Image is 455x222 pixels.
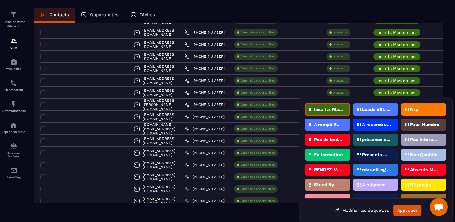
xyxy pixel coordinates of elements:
[185,150,225,155] a: [PHONE_NUMBER]
[2,75,26,96] a: schedulerschedulerPlanificateur
[2,20,26,28] p: Tunnel de vente Site web
[10,100,17,108] img: automations
[10,167,17,174] img: email
[2,117,26,138] a: automationsautomationsEspace membre
[2,162,26,183] a: emailemailE-mailing
[185,66,225,71] a: [PHONE_NUMBER]
[2,96,26,117] a: automationsautomationsAutomatisations
[376,42,417,47] p: Inscrits Masterclass
[241,139,275,143] p: Créer des opportunités
[2,54,26,75] a: automationsautomationsWebinaire
[185,174,225,179] a: [PHONE_NUMBER]
[185,54,225,59] a: [PHONE_NUMBER]
[362,122,391,127] p: A reservé un appel
[410,107,418,112] p: Nrp
[241,66,275,71] p: Créer des opportunités
[2,151,26,158] p: Réseaux Sociaux
[330,205,393,216] button: Modifier les étiquettes
[2,109,26,113] p: Automatisations
[185,42,225,47] a: [PHONE_NUMBER]
[49,12,69,17] p: Contacts
[10,143,17,150] img: social-network
[333,54,347,59] p: À associe
[10,37,17,45] img: formation
[241,115,275,119] p: Créer des opportunités
[376,30,417,35] p: Inscrits Masterclass
[333,66,347,71] p: À associe
[2,88,26,91] p: Planificateur
[314,137,343,142] p: Pas de budget
[185,114,225,119] a: [PHONE_NUMBER]
[362,107,391,112] p: Leads VSL ZENSPEAK
[185,30,225,35] a: [PHONE_NUMBER]
[362,168,391,172] p: rdv setting posé
[185,199,225,203] a: [PHONE_NUMBER]
[140,12,155,17] p: Tâches
[333,30,347,35] p: À associe
[185,138,225,143] a: [PHONE_NUMBER]
[241,127,275,131] p: Créer des opportunités
[362,198,377,202] p: R2 48h
[241,30,275,35] p: Créer des opportunités
[376,79,417,83] p: Inscrits Masterclass
[410,137,439,142] p: Pas Intéressé
[376,66,417,71] p: Inscrits Masterclass
[362,137,391,142] p: présence confirmée
[10,122,17,129] img: automations
[10,79,17,87] img: scheduler
[241,187,275,191] p: Créer des opportunités
[241,163,275,167] p: Créer des opportunités
[185,102,225,107] a: [PHONE_NUMBER]
[75,8,125,23] a: Opportunités
[125,8,161,23] a: Tâches
[10,58,17,66] img: automations
[314,153,343,157] p: En formation
[241,103,275,107] p: Créer des opportunités
[314,122,343,127] p: A rempli Rdv Zenspeak
[430,198,448,216] div: Ouvrir le chat
[2,7,26,33] a: formationformationTunnel de vente Site web
[410,168,439,172] p: Absents Masterclass
[333,79,347,83] p: À associe
[185,78,225,83] a: [PHONE_NUMBER]
[362,153,391,157] p: Presents Masterclass
[410,153,438,157] p: Non Qualifié
[2,67,26,70] p: Webinaire
[393,205,421,216] button: Appliquer
[241,91,275,95] p: Créer des opportunités
[376,91,417,95] p: Inscrits Masterclass
[410,122,439,127] p: Faux Numéro
[241,151,275,155] p: Créer des opportunités
[2,33,26,54] a: formationformationCRM
[185,126,225,131] a: [PHONE_NUMBER]
[241,175,275,179] p: Créer des opportunités
[410,198,439,202] p: Nouveau prospect
[314,183,334,187] p: Stand By
[376,54,417,59] p: Inscrits Masterclass
[2,176,26,179] p: E-mailing
[2,130,26,134] p: Espace membre
[362,183,385,187] p: A relancer
[34,8,75,23] a: Contacts
[314,198,329,202] p: R2 24h
[90,12,118,17] p: Opportunités
[185,90,225,95] a: [PHONE_NUMBER]
[241,199,275,203] p: Créer des opportunités
[241,79,275,83] p: Créer des opportunités
[2,46,26,49] p: CRM
[185,187,225,191] a: [PHONE_NUMBER]
[241,54,275,59] p: Créer des opportunités
[410,183,439,187] p: R2 programmé
[241,42,275,47] p: Créer des opportunités
[10,11,17,18] img: formation
[185,162,225,167] a: [PHONE_NUMBER]
[333,42,347,47] p: À associe
[314,107,343,112] p: Inscrits Masterclass
[333,91,347,95] p: À associe
[2,138,26,162] a: social-networksocial-networkRéseaux Sociaux
[314,168,343,172] p: RENDEZ-VOUS PROGRAMMé V1 (ZenSpeak à vie)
